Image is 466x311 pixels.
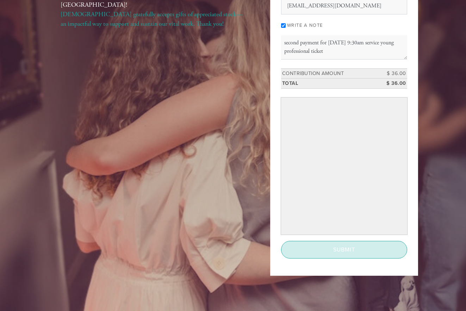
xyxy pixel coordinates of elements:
input: Submit [281,241,407,259]
td: $ 36.00 [375,79,407,89]
td: Contribution Amount [281,68,375,79]
td: $ 36.00 [375,68,407,79]
label: Write a note [287,23,323,28]
iframe: Secure payment input frame [282,99,406,233]
a: [DEMOGRAPHIC_DATA] gratefully accepts gifts of appreciated stock—an impactful way to support and ... [61,10,243,28]
td: Total [281,79,375,89]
